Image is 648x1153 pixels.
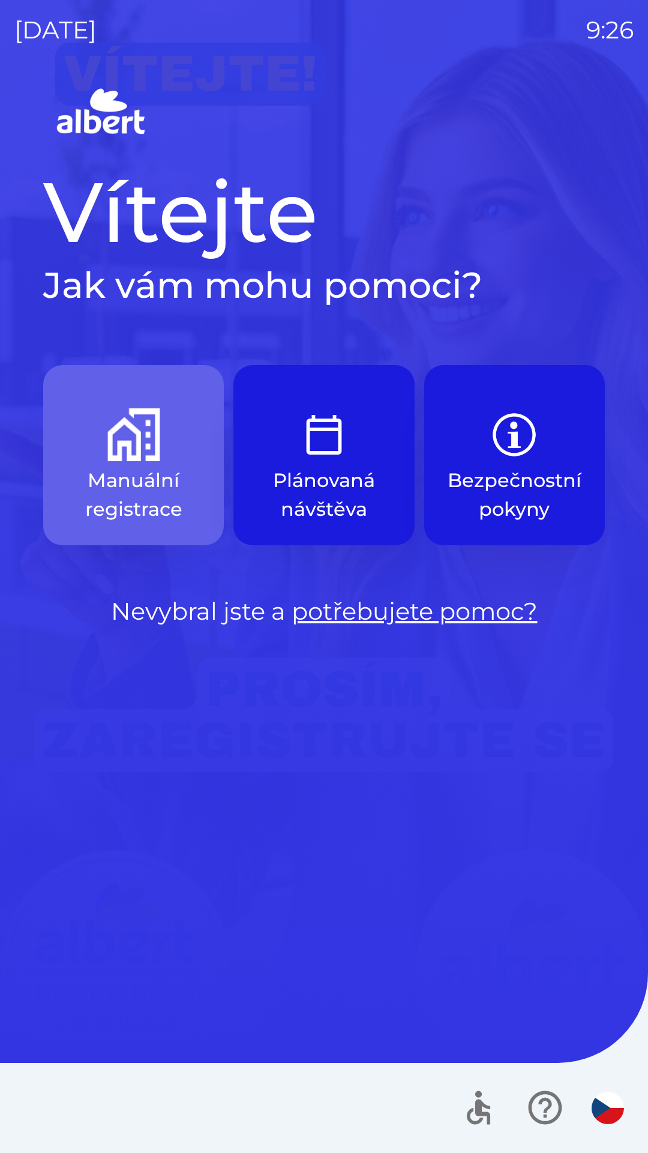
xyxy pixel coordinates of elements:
[43,263,605,307] h2: Jak vám mohu pomoci?
[43,365,224,545] button: Manuální registrace
[592,1092,624,1124] img: cs flag
[262,466,385,524] p: Plánovaná návštěva
[43,161,605,263] h1: Vítejte
[298,408,350,461] img: e9efe3d3-6003-445a-8475-3fd9a2e5368f.png
[233,365,414,545] button: Plánovaná návštěva
[424,365,605,545] button: Bezpečnostní pokyny
[43,84,605,142] img: Logo
[292,596,538,626] a: potřebujete pomoc?
[107,408,160,461] img: d73f94ca-8ab6-4a86-aa04-b3561b69ae4e.png
[72,466,195,524] p: Manuální registrace
[448,466,581,524] p: Bezpečnostní pokyny
[586,12,634,48] p: 9:26
[14,12,97,48] p: [DATE]
[488,408,541,461] img: b85e123a-dd5f-4e82-bd26-90b222bbbbcf.png
[43,593,605,629] p: Nevybral jste a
